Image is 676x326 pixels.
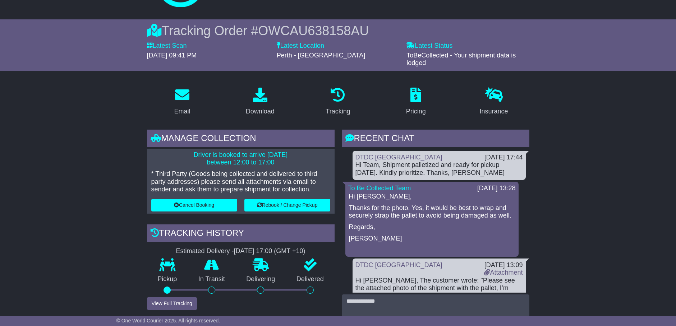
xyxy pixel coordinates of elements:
[236,275,286,283] p: Delivering
[348,185,411,192] a: To Be Collected Team
[475,85,513,119] a: Insurance
[258,23,369,38] span: OWCAU638158AU
[241,85,279,119] a: Download
[147,297,197,310] button: View Full Tracking
[406,107,426,116] div: Pricing
[349,235,515,243] p: [PERSON_NAME]
[326,107,350,116] div: Tracking
[277,52,365,59] span: Perth - [GEOGRAPHIC_DATA]
[151,151,330,167] p: Driver is booked to arrive [DATE] between 12:00 to 17:00
[355,161,523,177] div: Hi Team, Shipment palletized and ready for pickup [DATE]. Kindly prioritize. Thanks, [PERSON_NAME]
[401,85,431,119] a: Pricing
[349,193,515,201] p: Hi [PERSON_NAME],
[349,223,515,231] p: Regards,
[151,199,237,211] button: Cancel Booking
[286,275,335,283] p: Delivered
[480,107,508,116] div: Insurance
[484,269,523,276] a: Attachment
[147,224,335,244] div: Tracking history
[484,261,523,269] div: [DATE] 13:09
[169,85,195,119] a: Email
[477,185,516,192] div: [DATE] 13:28
[342,130,529,149] div: RECENT CHAT
[116,318,220,323] span: © One World Courier 2025. All rights reserved.
[406,42,452,50] label: Latest Status
[147,42,187,50] label: Latest Scan
[484,154,523,162] div: [DATE] 17:44
[355,261,442,269] a: DTDC [GEOGRAPHIC_DATA]
[355,277,523,323] div: Hi [PERSON_NAME], The customer wrote: "Please see the attached photo of the shipment with the pal...
[406,52,516,67] span: ToBeCollected - Your shipment data is lodged
[277,42,324,50] label: Latest Location
[147,247,335,255] div: Estimated Delivery -
[188,275,236,283] p: In Transit
[147,275,188,283] p: Pickup
[174,107,190,116] div: Email
[355,154,442,161] a: DTDC [GEOGRAPHIC_DATA]
[147,23,529,38] div: Tracking Order #
[147,52,197,59] span: [DATE] 09:41 PM
[321,85,355,119] a: Tracking
[244,199,330,211] button: Rebook / Change Pickup
[147,130,335,149] div: Manage collection
[349,204,515,220] p: Thanks for the photo. Yes, it would be best to wrap and securely strap the pallet to avoid being ...
[151,170,330,194] p: * Third Party (Goods being collected and delivered to third party addresses) please send all atta...
[234,247,305,255] div: [DATE] 17:00 (GMT +10)
[246,107,275,116] div: Download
